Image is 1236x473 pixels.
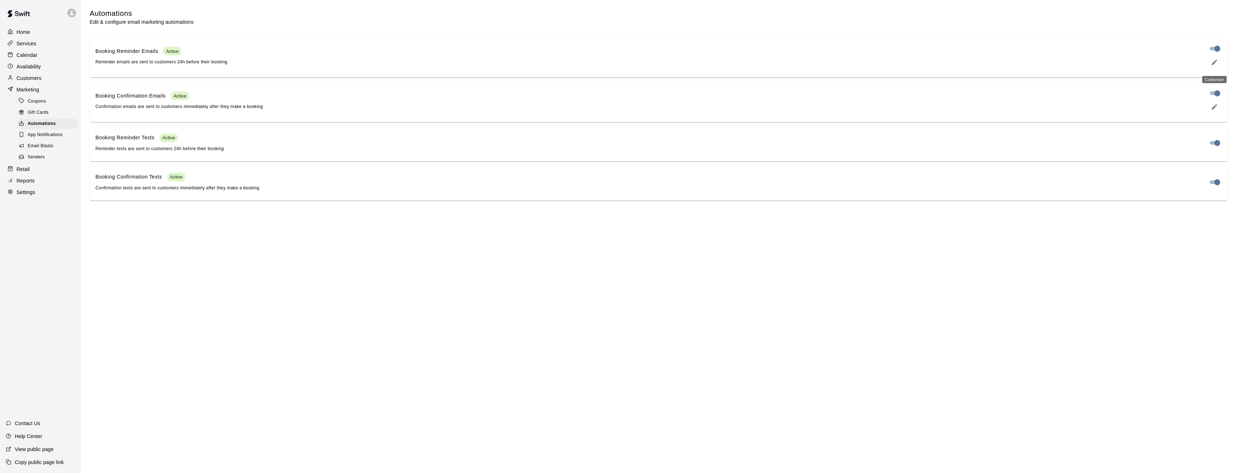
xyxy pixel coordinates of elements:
a: Reports [6,175,75,186]
div: Email Blasts [17,141,78,151]
p: Retail [17,166,30,173]
span: Reminder texts are sent to customers 24h before their booking [95,146,224,151]
p: Reports [17,177,35,184]
p: Booking Confirmation Emails [95,92,166,100]
a: Retail [6,164,75,175]
a: Automations [17,118,81,130]
a: Senders [17,152,81,163]
p: Services [17,40,36,47]
div: Coupons [17,96,78,107]
span: Active [160,135,178,140]
a: Settings [6,187,75,198]
div: Automations [17,119,78,129]
p: Help Center [15,433,42,440]
span: Active [171,93,189,99]
span: App Notifications [28,131,63,139]
a: Coupons [17,96,81,107]
a: Email Blasts [17,141,81,152]
a: Services [6,38,75,49]
span: Automations [28,120,56,127]
p: Customers [17,75,41,82]
p: View public page [15,446,54,453]
p: Home [17,28,30,36]
span: Active [163,49,182,54]
div: Gift Cards [17,108,78,118]
h5: Automations [90,9,193,18]
p: Edit & configure email marketing automations [90,18,193,26]
div: Customize [1202,76,1227,83]
a: App Notifications [17,130,81,141]
p: Settings [17,189,35,196]
p: Copy public page link [15,459,64,466]
p: Contact Us [15,420,40,427]
a: Customers [6,73,75,84]
span: Confirmation emails are sent to customers immediately after they make a booking [95,104,263,109]
span: Confirmation texts are sent to customers immediately after they make a booking [95,185,259,190]
a: Gift Cards [17,107,81,118]
div: Senders [17,152,78,162]
span: Coupons [28,98,46,105]
span: Gift Cards [28,109,49,116]
span: Reminder emails are sent to customers 24h before their booking [95,59,227,64]
p: Booking Confirmation Texts [95,173,162,181]
a: Calendar [6,50,75,60]
p: Booking Reminder Emails [95,48,158,55]
button: edit [1207,56,1222,69]
span: Email Blasts [28,143,53,150]
span: Senders [28,154,45,161]
a: Marketing [6,84,75,95]
p: Availability [17,63,41,70]
button: edit [1207,100,1222,113]
p: Marketing [17,86,39,93]
p: Calendar [17,51,37,59]
a: Home [6,27,75,37]
div: App Notifications [17,130,78,140]
p: Booking Reminder Texts [95,134,154,141]
span: Active [167,174,185,180]
a: Availability [6,61,75,72]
